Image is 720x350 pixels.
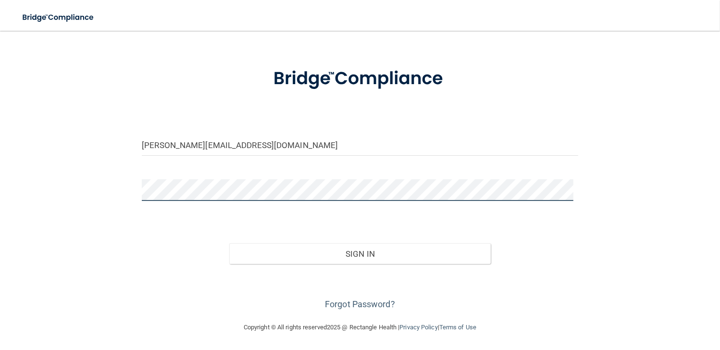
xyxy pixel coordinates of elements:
[439,324,476,331] a: Terms of Use
[325,299,395,309] a: Forgot Password?
[399,324,437,331] a: Privacy Policy
[229,243,491,264] button: Sign In
[255,55,466,102] img: bridge_compliance_login_screen.278c3ca4.svg
[142,134,578,156] input: Email
[185,312,535,343] div: Copyright © All rights reserved 2025 @ Rectangle Health | |
[14,8,103,27] img: bridge_compliance_login_screen.278c3ca4.svg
